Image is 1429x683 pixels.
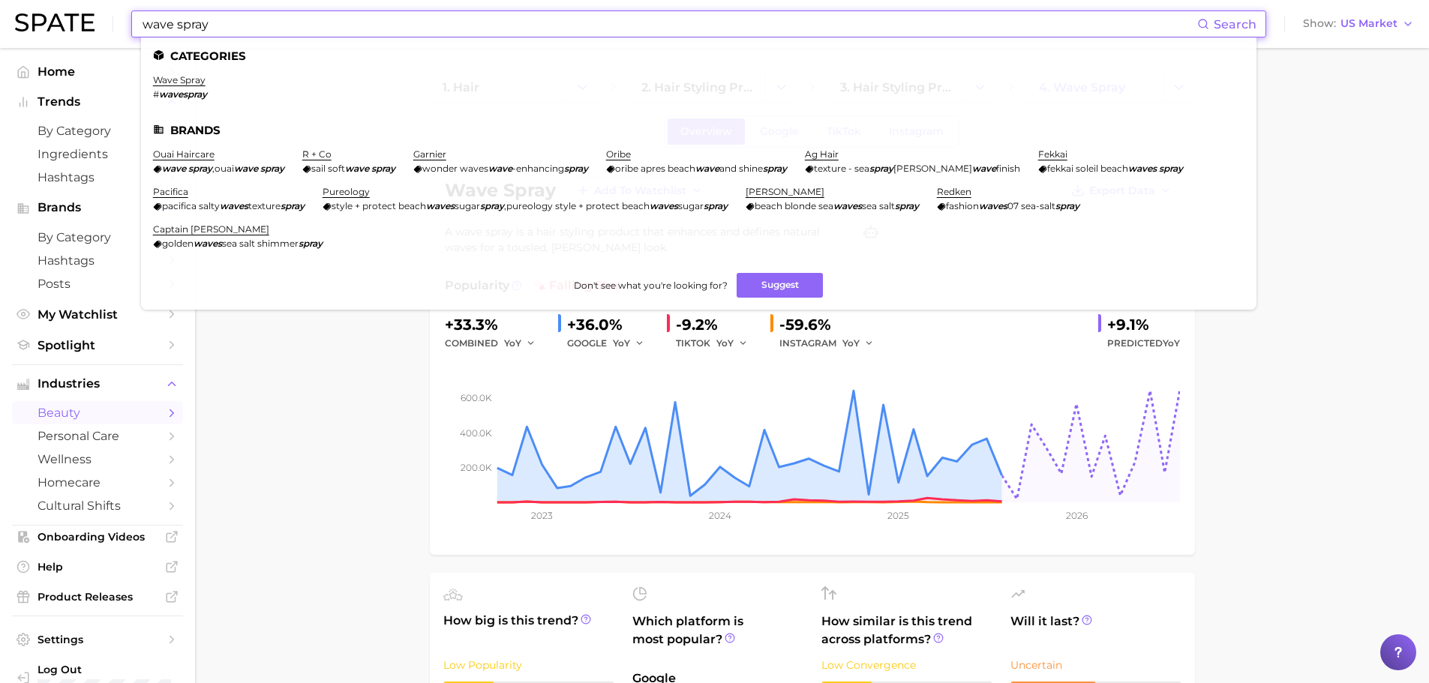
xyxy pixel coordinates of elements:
[1065,510,1087,521] tspan: 2026
[814,163,869,174] span: texture - sea
[38,147,158,161] span: Ingredients
[1107,334,1180,352] span: Predicted
[12,526,183,548] a: Onboarding Videos
[842,334,875,352] button: YoY
[887,510,909,521] tspan: 2025
[38,406,158,420] span: beauty
[153,148,215,160] a: ouai haircare
[12,60,183,83] a: Home
[606,148,631,160] a: oribe
[12,586,183,608] a: Product Releases
[779,334,884,352] div: INSTAGRAM
[1340,19,1397,28] span: US Market
[12,249,183,272] a: Hashtags
[615,163,695,174] span: oribe apres beach
[755,200,833,211] span: beach blonde sea
[1303,19,1336,28] span: Show
[12,166,183,189] a: Hashtags
[12,142,183,166] a: Ingredients
[38,64,158,79] span: Home
[443,612,614,649] span: How big is this trend?
[194,238,222,249] em: waves
[821,613,992,649] span: How similar is this trend across platforms?
[946,200,979,211] span: fashion
[12,119,183,142] a: by Category
[1159,163,1183,174] em: spray
[12,272,183,295] a: Posts
[162,238,194,249] span: golden
[1007,200,1055,211] span: 07 sea-salt
[38,338,158,352] span: Spotlight
[737,273,823,298] button: Suggest
[38,560,158,574] span: Help
[1010,613,1181,649] span: Will it last?
[972,163,996,174] em: wave
[455,200,480,211] span: sugar
[695,163,719,174] em: wave
[12,226,183,249] a: by Category
[632,613,803,662] span: Which platform is most popular?
[709,510,731,521] tspan: 2024
[15,13,95,31] img: SPATE
[220,200,248,211] em: waves
[779,313,884,337] div: -59.6%
[38,230,158,244] span: by Category
[506,200,650,211] span: pureology style + protect beach
[153,74,206,85] a: wave spray
[323,186,370,197] a: pureology
[422,163,488,174] span: wonder waves
[574,280,728,291] span: Don't see what you're looking for?
[1163,337,1180,349] span: YoY
[443,656,614,674] div: Low Popularity
[12,424,183,448] a: personal care
[38,201,158,214] span: Brands
[676,334,758,352] div: TIKTOK
[162,163,186,174] em: wave
[38,530,158,544] span: Onboarding Videos
[895,200,919,211] em: spray
[979,200,1007,211] em: waves
[38,124,158,138] span: by Category
[12,373,183,395] button: Industries
[567,334,655,352] div: GOOGLE
[281,200,305,211] em: spray
[1038,148,1067,160] a: fekkai
[38,95,158,109] span: Trends
[38,253,158,268] span: Hashtags
[869,163,893,174] em: spray
[38,499,158,513] span: cultural shifts
[567,313,655,337] div: +36.0%
[488,163,512,174] em: wave
[1214,17,1256,31] span: Search
[413,148,446,160] a: garnier
[12,556,183,578] a: Help
[613,337,630,349] span: YoY
[323,200,728,211] div: ,
[345,163,369,174] em: wave
[716,334,749,352] button: YoY
[445,334,546,352] div: combined
[38,452,158,466] span: wellness
[719,163,763,174] span: and shine
[12,303,183,326] a: My Watchlist
[12,196,183,219] button: Brands
[746,186,824,197] a: [PERSON_NAME]
[613,334,645,352] button: YoY
[38,663,181,676] span: Log Out
[12,401,183,424] a: beauty
[480,200,504,211] em: spray
[512,163,564,174] span: -enhancing
[38,170,158,184] span: Hashtags
[222,238,299,249] span: sea salt shimmer
[893,163,972,174] span: [PERSON_NAME]
[215,163,234,174] span: ouai
[650,200,678,211] em: waves
[842,337,860,349] span: YoY
[805,148,839,160] a: ag hair
[1299,14,1418,34] button: ShowUS Market
[12,471,183,494] a: homecare
[371,163,395,174] em: spray
[153,163,284,174] div: ,
[763,163,787,174] em: spray
[676,313,758,337] div: -9.2%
